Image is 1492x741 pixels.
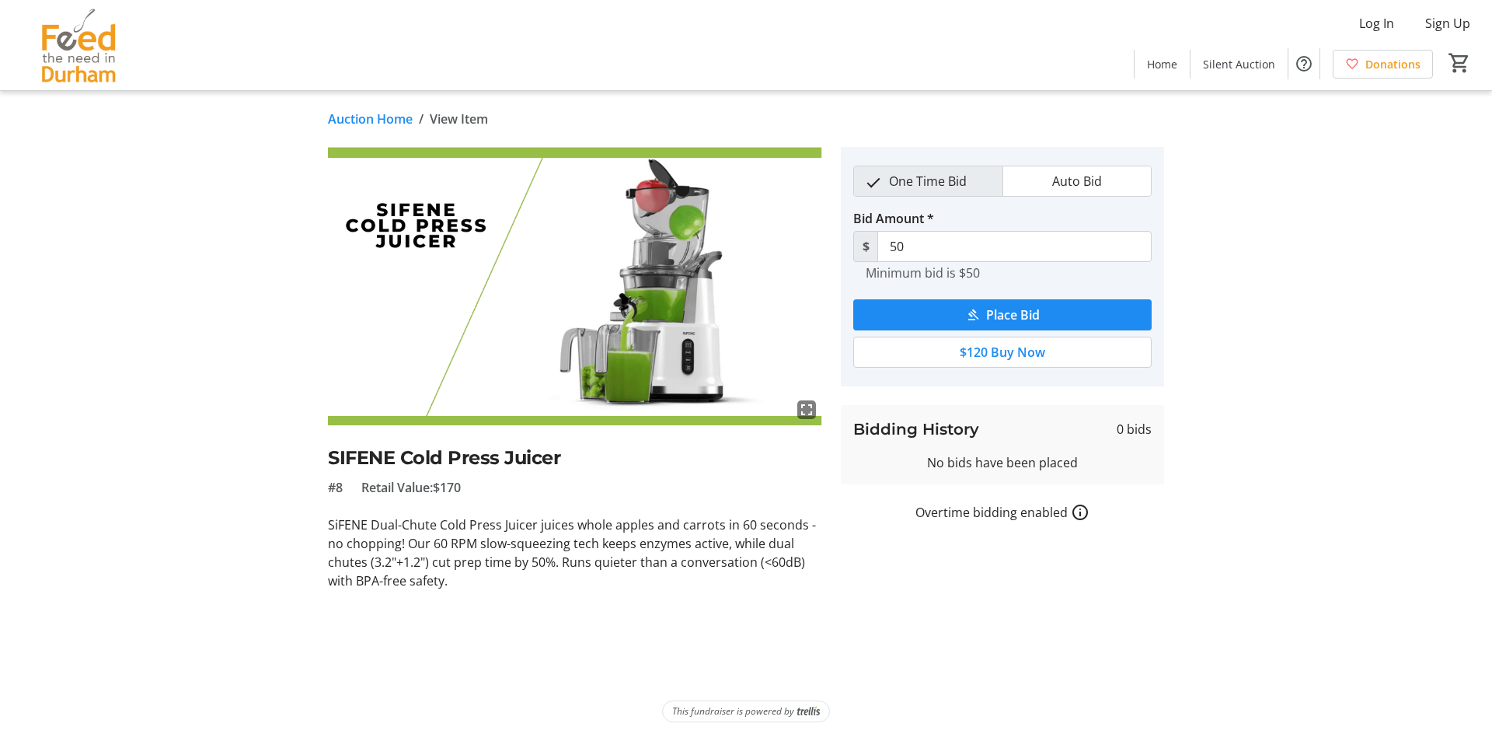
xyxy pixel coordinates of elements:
span: This fundraiser is powered by [672,704,794,718]
button: Place Bid [853,299,1152,330]
a: Donations [1333,50,1433,79]
span: One Time Bid [880,166,976,196]
span: Auto Bid [1043,166,1111,196]
button: Cart [1445,49,1473,77]
div: No bids have been placed [853,453,1152,472]
img: Image [328,147,822,425]
span: Home [1147,56,1177,72]
span: #8 [328,478,343,497]
span: / [419,110,424,128]
a: Silent Auction [1190,50,1288,79]
button: $120 Buy Now [853,337,1152,368]
button: Help [1288,48,1319,79]
a: Auction Home [328,110,413,128]
img: Feed the Need in Durham's Logo [9,6,148,84]
mat-icon: fullscreen [797,400,816,419]
span: View Item [430,110,488,128]
a: Home [1135,50,1190,79]
span: Log In [1359,14,1394,33]
span: $ [853,231,878,262]
div: Overtime bidding enabled [841,503,1164,522]
a: How overtime bidding works for silent auctions [1071,503,1089,522]
span: $120 Buy Now [960,343,1045,362]
span: Retail Value: $170 [361,478,461,497]
span: Sign Up [1425,14,1470,33]
button: Sign Up [1413,11,1483,36]
h2: SIFENE Cold Press Juicer [328,444,822,472]
p: SiFENE Dual-Chute Cold Press Juicer juices whole apples and carrots in 60 seconds - no chopping! ... [328,516,822,590]
button: Log In [1347,11,1407,36]
span: 0 bids [1117,420,1152,439]
span: Donations [1365,56,1421,72]
img: Trellis Logo [797,706,820,717]
span: Silent Auction [1203,56,1275,72]
h3: Bidding History [853,418,979,441]
label: Bid Amount * [853,209,934,228]
span: Place Bid [986,306,1040,324]
tr-hint: Minimum bid is $50 [866,265,980,281]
